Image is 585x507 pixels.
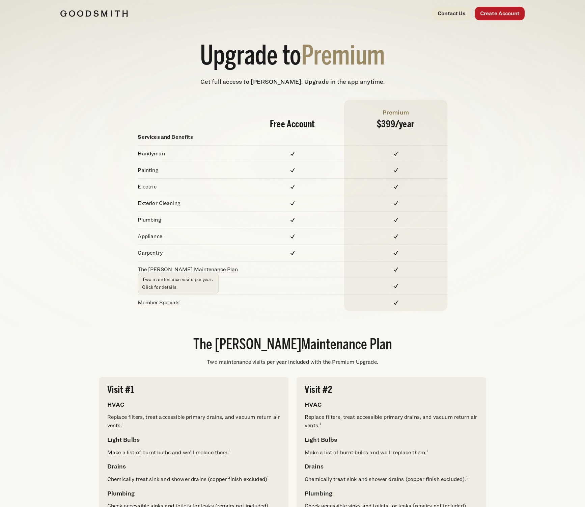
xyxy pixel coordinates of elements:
h4: Plumbing [305,489,478,498]
span: 1 [229,448,230,452]
img: Check Line [288,216,297,224]
img: Check Line [288,183,297,191]
span: 1 [426,448,428,452]
p: Make a list of burnt bulbs and we’ll replace them. [305,448,478,457]
h3: $399/ year [352,120,439,129]
img: Check Line [288,232,297,240]
p: Appliance [138,232,241,240]
h4: Drains [107,462,280,471]
h4: HVAC [305,400,478,409]
span: 1 [319,421,321,425]
p: Replace filters, treat accessible primary drains, and vacuum return air vents. [107,413,280,430]
img: Check Line [392,166,400,174]
img: Check Line [392,282,400,290]
span: 1 [466,475,467,478]
span: 1 [122,421,123,425]
h4: Drains [305,462,478,471]
h3: Visit #1 [107,385,280,395]
h4: Premium [352,108,439,117]
img: Check Line [392,216,400,224]
span: Premium [301,45,385,70]
img: Check Line [392,249,400,257]
p: Replace filters, treat accessible primary drains, and vacuum return air vents. [305,413,478,430]
p: Plumbing [138,216,241,224]
img: Goodsmith [60,10,128,17]
span: Member Specials [138,299,179,306]
p: Services and Benefits [138,133,241,141]
p: Painting [138,166,241,174]
h3: Free Account [249,120,336,129]
span: 1 [267,475,269,478]
img: Check Line [392,265,400,274]
a: The [PERSON_NAME] Maintenance Plan [138,266,238,273]
p: Carpentry [138,249,241,257]
p: Electric [138,183,241,191]
div: Two maintenance visits per year included with the Premium Upgrade. [99,358,486,366]
p: Chemically treat sink and shower drains (copper finish excluded). [305,475,478,483]
img: Check Line [392,150,400,158]
img: Check Line [392,183,400,191]
img: Check Line [288,249,297,257]
a: Contact Us [432,7,471,20]
img: Check Line [288,150,297,158]
h2: The [PERSON_NAME] Maintenance Plan [99,338,486,353]
h4: Plumbing [107,489,280,498]
img: Check Line [392,232,400,240]
p: Exterior Cleaning [138,199,241,207]
h4: HVAC [107,400,280,409]
h3: Visit #2 [305,385,478,395]
img: Check Line [392,299,400,307]
p: Make a list of burnt bulbs and we’ll replace them. [107,448,280,457]
p: Handyman [138,150,241,158]
img: Check Line [288,166,297,174]
img: Check Line [288,199,297,207]
h4: Light Bulbs [305,435,478,444]
p: Chemically treat sink and shower drains (copper finish excluded) [107,475,280,483]
p: Two maintenance visits per year. Click for details. [142,276,214,291]
img: Check Line [392,199,400,207]
h4: Light Bulbs [107,435,280,444]
a: Create Account [475,7,525,20]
